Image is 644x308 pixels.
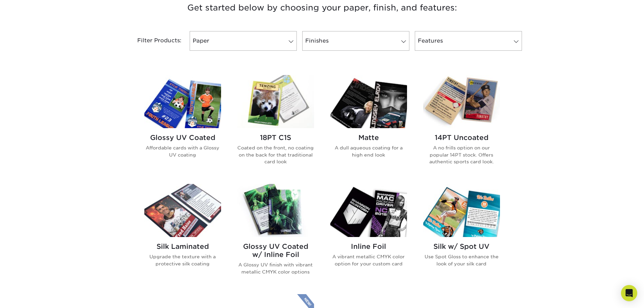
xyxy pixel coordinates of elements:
p: Upgrade the texture with a protective silk coating [144,253,221,267]
p: A no frills option on our popular 14PT stock. Offers authentic sports card look. [423,144,500,165]
p: A dull aqueous coating for a high end look [330,144,407,158]
a: Glossy UV Coated Trading Cards Glossy UV Coated Affordable cards with a Glossy UV coating [144,75,221,176]
p: Use Spot Gloss to enhance the look of your silk card [423,253,500,267]
h2: Inline Foil [330,242,407,251]
p: Affordable cards with a Glossy UV coating [144,144,221,158]
h2: Glossy UV Coated w/ Inline Foil [237,242,314,259]
a: 18PT C1S Trading Cards 18PT C1S Coated on the front, no coating on the back for that traditional ... [237,75,314,176]
a: Paper [190,31,297,51]
h2: Silk Laminated [144,242,221,251]
a: Features [415,31,522,51]
a: Matte Trading Cards Matte A dull aqueous coating for a high end look [330,75,407,176]
img: 14PT Uncoated Trading Cards [423,75,500,128]
img: Inline Foil Trading Cards [330,184,407,237]
div: Filter Products: [119,31,187,51]
a: Finishes [302,31,409,51]
p: A vibrant metallic CMYK color option for your custom card [330,253,407,267]
img: Glossy UV Coated w/ Inline Foil Trading Cards [237,184,314,237]
h2: Silk w/ Spot UV [423,242,500,251]
h2: Glossy UV Coated [144,134,221,142]
a: Silk w/ Spot UV Trading Cards Silk w/ Spot UV Use Spot Gloss to enhance the look of your silk card [423,184,500,286]
h2: 18PT C1S [237,134,314,142]
img: Matte Trading Cards [330,75,407,128]
img: Silk Laminated Trading Cards [144,184,221,237]
h2: Matte [330,134,407,142]
img: Glossy UV Coated Trading Cards [144,75,221,128]
h2: 14PT Uncoated [423,134,500,142]
a: Inline Foil Trading Cards Inline Foil A vibrant metallic CMYK color option for your custom card [330,184,407,286]
p: A Glossy UV finish with vibrant metallic CMYK color options [237,261,314,275]
img: Silk w/ Spot UV Trading Cards [423,184,500,237]
a: Silk Laminated Trading Cards Silk Laminated Upgrade the texture with a protective silk coating [144,184,221,286]
a: 14PT Uncoated Trading Cards 14PT Uncoated A no frills option on our popular 14PT stock. Offers au... [423,75,500,176]
div: Open Intercom Messenger [621,285,637,301]
img: 18PT C1S Trading Cards [237,75,314,128]
p: Coated on the front, no coating on the back for that traditional card look [237,144,314,165]
a: Glossy UV Coated w/ Inline Foil Trading Cards Glossy UV Coated w/ Inline Foil A Glossy UV finish ... [237,184,314,286]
